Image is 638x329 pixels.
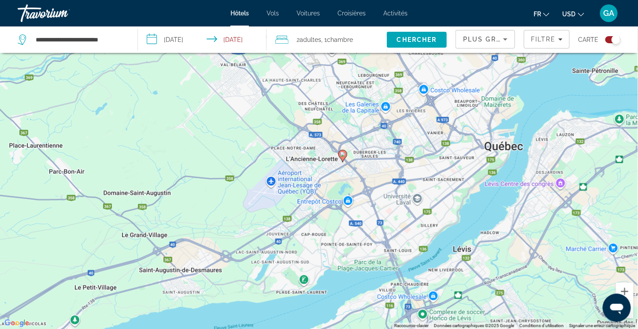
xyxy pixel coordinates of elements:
[35,33,124,46] input: Search hotel destination
[563,11,576,18] span: USD
[267,26,387,53] button: Travelers: 2 adults, 0 children
[463,34,508,45] mat-select: Sort by
[569,323,635,328] a: Signaler une erreur cartographique
[300,36,321,43] span: Adultes
[563,7,584,20] button: Change currency
[267,10,279,17] a: Vols
[531,36,556,43] span: Filtre
[524,30,570,49] button: Filters
[616,283,634,300] button: Zoom avant
[597,4,620,22] button: User Menu
[383,10,408,17] a: Activités
[230,10,249,17] a: Hôtels
[603,294,631,322] iframe: Bouton de lancement de la fenêtre de messagerie
[297,34,321,46] span: 2
[18,2,106,25] a: Travorium
[463,36,568,43] span: Plus grandes économies
[394,323,429,329] button: Raccourcis-clavier
[534,11,541,18] span: fr
[138,26,267,53] button: Select check in and out date
[387,32,447,48] button: Search
[2,318,31,329] img: Google
[338,10,366,17] a: Croisières
[397,36,437,43] span: Chercher
[534,7,549,20] button: Change language
[297,10,320,17] a: Voitures
[599,36,620,44] button: Toggle map
[434,323,514,328] span: Données cartographiques ©2025 Google
[519,323,564,328] a: Conditions d'utilisation (s'ouvre dans un nouvel onglet)
[2,318,31,329] a: Ouvrir cette zone dans Google Maps (s'ouvre dans une nouvelle fenêtre)
[579,34,599,46] span: Carte
[321,34,353,46] span: , 1
[604,9,615,18] span: GA
[327,36,353,43] span: Chambre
